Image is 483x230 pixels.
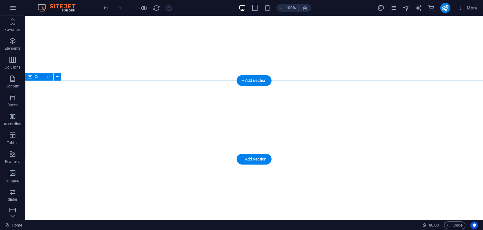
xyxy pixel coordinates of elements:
[441,4,449,12] i: Publish
[377,4,385,12] i: Design (Ctrl+Alt+Y)
[5,65,20,70] p: Columns
[455,3,480,13] button: More
[402,4,410,12] button: navigator
[103,4,110,12] i: Undo: Delete elements (Ctrl+Z)
[140,4,147,12] button: Click here to leave preview mode and continue editing
[390,4,397,12] i: Pages (Ctrl+Alt+S)
[415,4,422,12] i: AI Writer
[4,121,21,126] p: Accordion
[447,222,463,229] span: Code
[102,4,110,12] button: undo
[153,4,160,12] button: reload
[286,4,296,12] h6: 100%
[36,4,83,12] img: Editor Logo
[415,4,423,12] button: text_generator
[429,222,439,229] span: 00 00
[8,103,18,108] p: Boxes
[428,4,435,12] button: commerce
[302,5,308,11] i: On resize automatically adjust zoom level to fit chosen device.
[4,27,20,32] p: Favorites
[5,46,21,51] p: Elements
[6,178,19,183] p: Images
[377,4,385,12] button: design
[422,222,439,229] h6: Session time
[35,75,51,79] span: Container
[5,159,20,164] p: Features
[428,4,435,12] i: Commerce
[440,3,450,13] button: publish
[237,154,272,165] div: + Add section
[433,223,434,227] span: :
[8,197,18,202] p: Slider
[458,5,478,11] span: More
[6,84,19,89] p: Content
[390,4,397,12] button: pages
[470,222,478,229] button: Usercentrics
[276,4,299,12] button: 100%
[5,222,22,229] a: Click to cancel selection. Double-click to open Pages
[237,75,272,86] div: + Add section
[444,222,465,229] button: Code
[7,140,18,145] p: Tables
